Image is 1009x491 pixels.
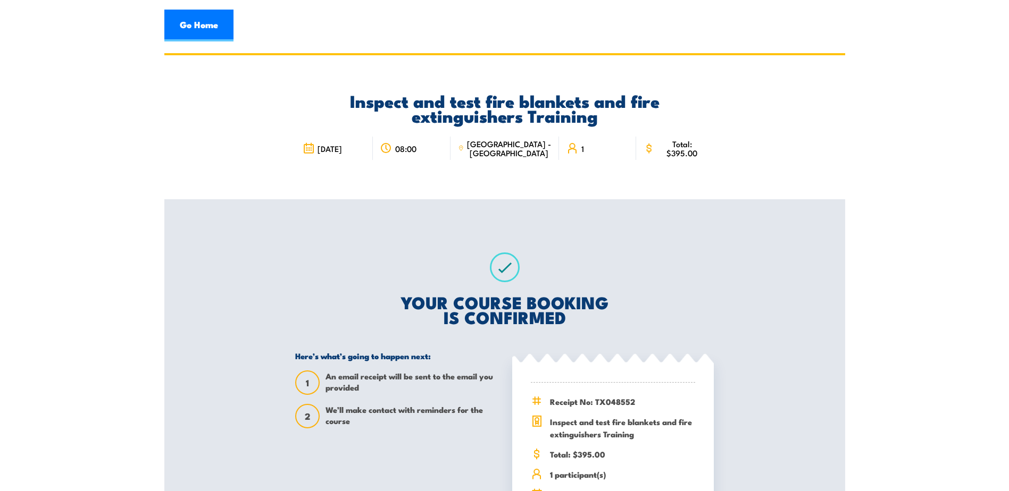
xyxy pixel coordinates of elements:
span: An email receipt will be sent to the email you provided [326,370,497,395]
span: Total: $395.00 [550,448,695,460]
span: Receipt No: TX048552 [550,395,695,408]
a: Go Home [164,10,234,41]
h5: Here’s what’s going to happen next: [295,351,497,361]
span: 1 participant(s) [550,468,695,480]
span: [DATE] [318,144,342,153]
span: Inspect and test fire blankets and fire extinguishers Training [550,416,695,440]
span: 1 [296,377,319,388]
h2: YOUR COURSE BOOKING IS CONFIRMED [295,294,714,324]
span: Total: $395.00 [658,139,706,157]
h2: Inspect and test fire blankets and fire extinguishers Training [295,93,714,123]
span: We’ll make contact with reminders for the course [326,404,497,428]
span: 1 [581,144,584,153]
span: [GEOGRAPHIC_DATA] - [GEOGRAPHIC_DATA] [467,139,552,157]
span: 08:00 [395,144,416,153]
span: 2 [296,411,319,422]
